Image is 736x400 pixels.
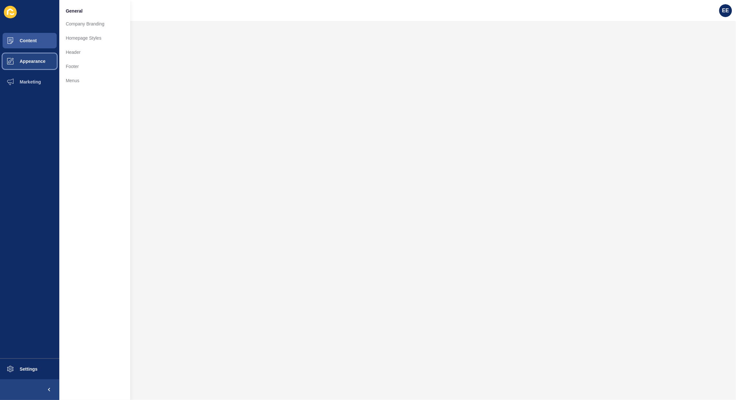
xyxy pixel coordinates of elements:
[59,31,130,45] a: Homepage Styles
[722,7,729,14] span: EE
[66,8,83,14] span: General
[59,59,130,73] a: Footer
[59,17,130,31] a: Company Branding
[59,45,130,59] a: Header
[59,73,130,88] a: Menus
